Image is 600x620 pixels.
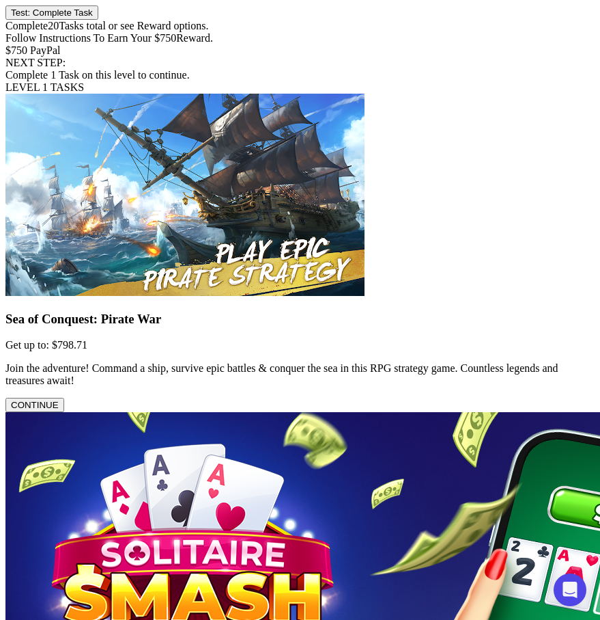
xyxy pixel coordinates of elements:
[5,94,365,296] img: Sea of Conquest: Pirate War
[5,69,595,81] div: Complete 1 Task on this level to continue.
[554,574,586,606] div: Open Intercom Messenger
[5,398,64,412] button: CONTINUE
[5,44,595,57] div: $ 750 PayPal
[5,5,98,20] button: Test: Complete Task
[5,312,595,327] h3: Sea of Conquest: Pirate War
[5,81,595,94] div: LEVEL 1 TASKS
[5,362,595,387] p: Join the adventure! Command a ship, survive epic battles & conquer the sea in this RPG strategy g...
[5,32,595,44] div: Follow Instructions To Earn Your $ 750 Reward.
[5,339,595,351] div: Get up to: $ 798.71
[5,20,595,32] div: Complete 20 Tasks total or see Reward options.
[5,57,595,69] div: NEXT STEP:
